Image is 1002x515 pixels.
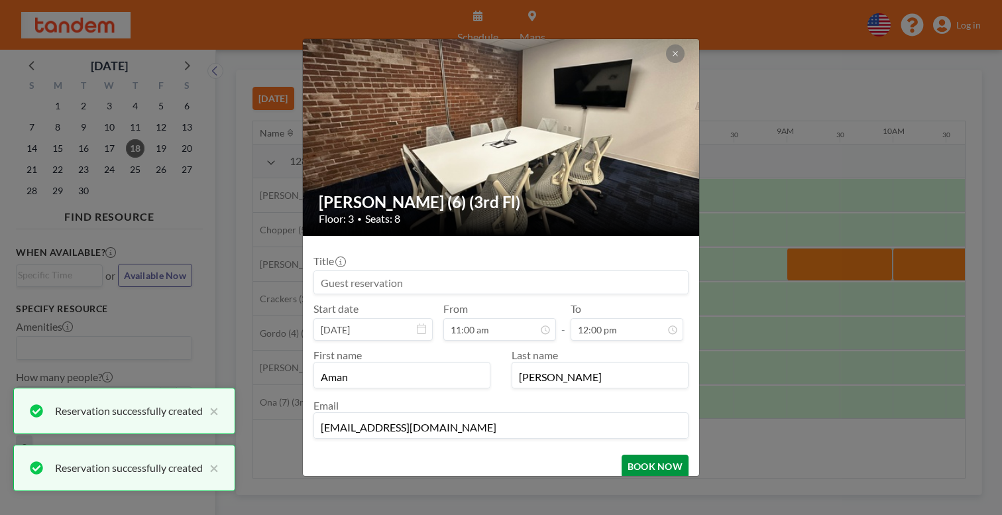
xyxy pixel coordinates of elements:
[512,365,688,388] input: Last name
[622,455,689,478] button: BOOK NOW
[357,214,362,224] span: •
[203,403,219,419] button: close
[319,192,685,212] h2: [PERSON_NAME] (6) (3rd Fl)
[365,212,400,225] span: Seats: 8
[55,403,203,419] div: Reservation successfully created
[314,271,688,294] input: Guest reservation
[512,349,558,361] label: Last name
[571,302,581,315] label: To
[443,302,468,315] label: From
[313,399,339,412] label: Email
[55,460,203,476] div: Reservation successfully created
[561,307,565,336] span: -
[313,255,345,268] label: Title
[313,349,362,361] label: First name
[314,365,490,388] input: First name
[314,416,688,438] input: Email
[319,212,354,225] span: Floor: 3
[313,302,359,315] label: Start date
[203,460,219,476] button: close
